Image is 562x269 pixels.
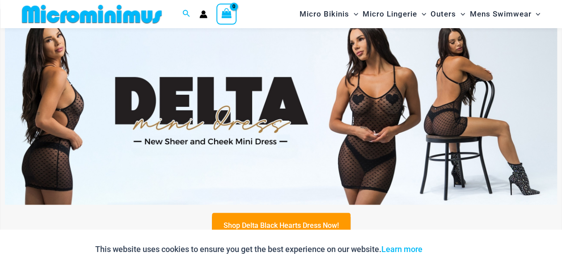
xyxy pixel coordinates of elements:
a: Micro LingerieMenu ToggleMenu Toggle [360,3,428,25]
span: Mens Swimwear [469,3,531,25]
a: Mens SwimwearMenu ToggleMenu Toggle [467,3,542,25]
span: Outers [431,3,456,25]
a: Account icon link [199,10,207,18]
button: Accept [429,239,467,260]
span: Micro Lingerie [363,3,417,25]
a: View Shopping Cart, empty [216,4,237,24]
span: Menu Toggle [531,3,540,25]
a: Search icon link [182,8,190,20]
a: Shop Delta Black Hearts Dress Now! [212,213,351,238]
nav: Site Navigation [296,1,544,27]
img: Delta Black Hearts Dress [5,17,557,205]
span: Menu Toggle [456,3,465,25]
span: Micro Bikinis [300,3,349,25]
a: Micro BikinisMenu ToggleMenu Toggle [297,3,360,25]
a: OutersMenu ToggleMenu Toggle [428,3,467,25]
p: This website uses cookies to ensure you get the best experience on our website. [95,243,423,256]
span: Menu Toggle [349,3,358,25]
a: Learn more [381,244,423,254]
img: MM SHOP LOGO FLAT [18,4,165,24]
span: Menu Toggle [417,3,426,25]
